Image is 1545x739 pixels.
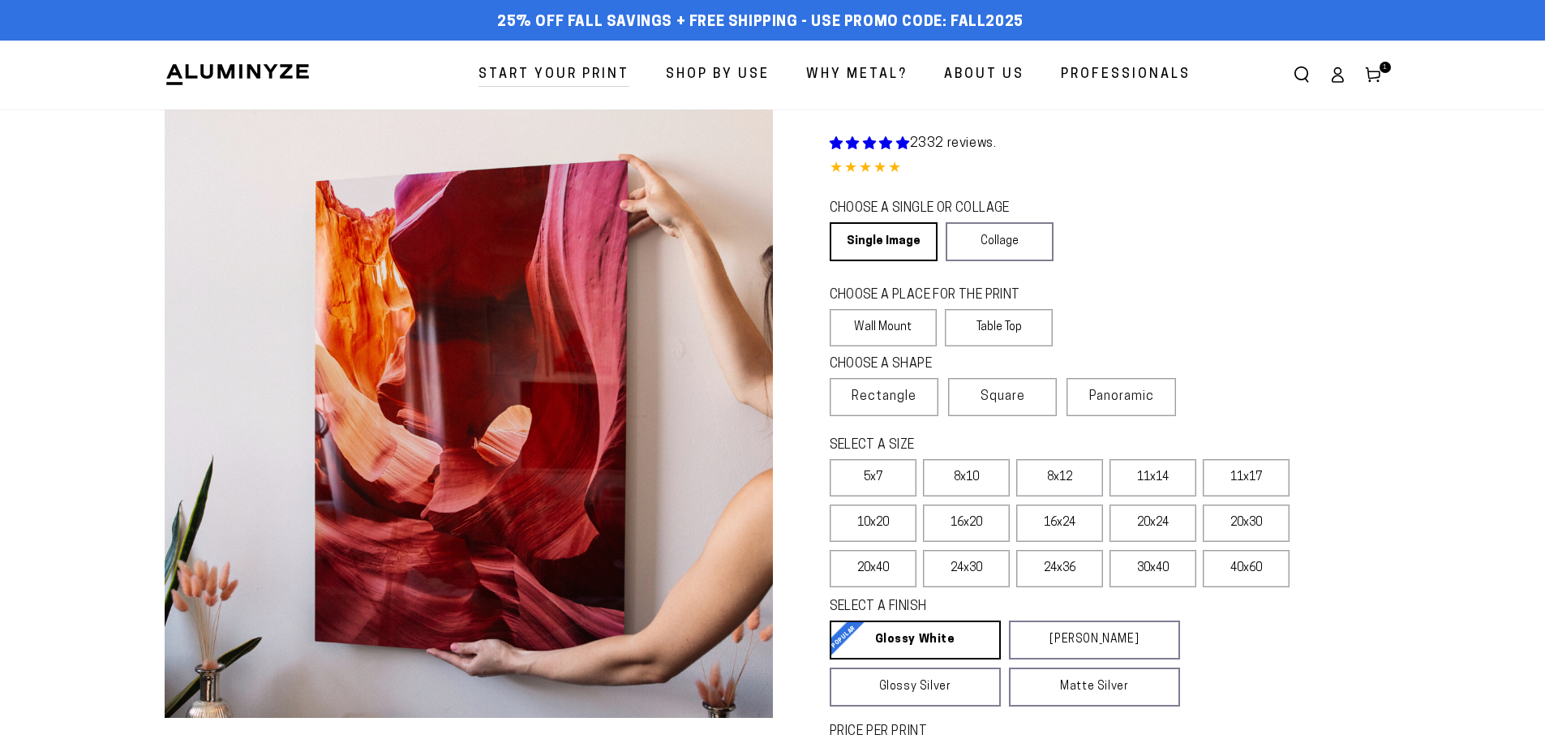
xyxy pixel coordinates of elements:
legend: CHOOSE A PLACE FOR THE PRINT [830,286,1038,305]
a: Professionals [1049,54,1203,97]
a: Shop By Use [654,54,782,97]
a: Start Your Print [466,54,642,97]
span: Panoramic [1089,390,1154,403]
legend: SELECT A SIZE [830,436,1154,455]
label: 10x20 [830,505,916,542]
summary: Search our site [1284,57,1320,92]
a: About Us [932,54,1036,97]
a: Glossy Silver [830,668,1001,707]
span: Shop By Use [666,63,770,87]
span: Start Your Print [479,63,629,87]
span: Square [981,387,1025,406]
img: Aluminyze [165,62,311,87]
label: 20x30 [1203,505,1290,542]
span: About Us [944,63,1024,87]
label: 8x10 [923,459,1010,496]
label: 11x17 [1203,459,1290,496]
span: Rectangle [852,387,916,406]
a: Matte Silver [1009,668,1180,707]
label: 5x7 [830,459,916,496]
span: Professionals [1061,63,1191,87]
label: 8x12 [1016,459,1103,496]
a: [PERSON_NAME] [1009,621,1180,660]
label: Wall Mount [830,309,938,346]
label: 24x30 [923,550,1010,587]
span: 1 [1383,62,1388,73]
a: Single Image [830,222,938,261]
label: 20x40 [830,550,916,587]
legend: CHOOSE A SHAPE [830,355,1041,374]
label: 20x24 [1109,505,1196,542]
a: Collage [946,222,1054,261]
label: 11x14 [1109,459,1196,496]
span: Why Metal? [806,63,908,87]
label: Table Top [945,309,1053,346]
legend: CHOOSE A SINGLE OR COLLAGE [830,200,1039,218]
span: 25% off FALL Savings + Free Shipping - Use Promo Code: FALL2025 [497,14,1024,32]
a: Glossy White [830,621,1001,660]
label: 40x60 [1203,550,1290,587]
label: 30x40 [1109,550,1196,587]
div: 4.85 out of 5.0 stars [830,157,1381,181]
legend: SELECT A FINISH [830,598,1141,617]
label: 24x36 [1016,550,1103,587]
a: Why Metal? [794,54,920,97]
label: 16x20 [923,505,1010,542]
label: 16x24 [1016,505,1103,542]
